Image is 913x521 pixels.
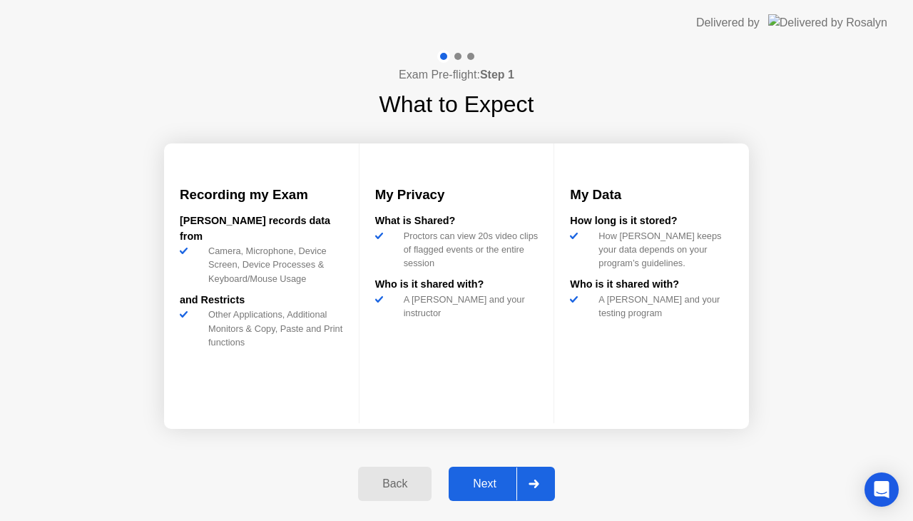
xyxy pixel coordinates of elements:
div: Who is it shared with? [570,277,733,293]
div: A [PERSON_NAME] and your instructor [398,293,539,320]
h1: What to Expect [379,87,534,121]
b: Step 1 [480,69,514,81]
div: Delivered by [696,14,760,31]
div: Back [362,477,427,490]
div: Camera, Microphone, Device Screen, Device Processes & Keyboard/Mouse Usage [203,244,343,285]
button: Back [358,467,432,501]
h3: My Data [570,185,733,205]
button: Next [449,467,555,501]
div: What is Shared? [375,213,539,229]
div: A [PERSON_NAME] and your testing program [593,293,733,320]
div: Other Applications, Additional Monitors & Copy, Paste and Print functions [203,308,343,349]
img: Delivered by Rosalyn [768,14,887,31]
div: [PERSON_NAME] records data from [180,213,343,244]
div: How long is it stored? [570,213,733,229]
div: Who is it shared with? [375,277,539,293]
div: How [PERSON_NAME] keeps your data depends on your program’s guidelines. [593,229,733,270]
div: Next [453,477,516,490]
div: Proctors can view 20s video clips of flagged events or the entire session [398,229,539,270]
h3: My Privacy [375,185,539,205]
h4: Exam Pre-flight: [399,66,514,84]
h3: Recording my Exam [180,185,343,205]
div: and Restricts [180,293,343,308]
div: Open Intercom Messenger [864,472,899,507]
